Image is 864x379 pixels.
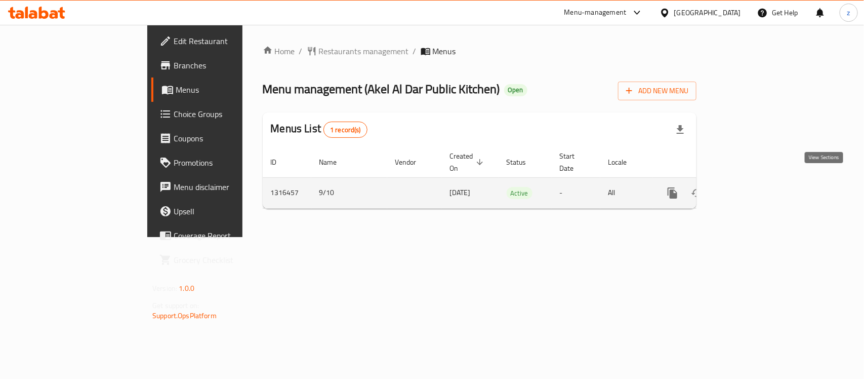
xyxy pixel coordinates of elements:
span: Edit Restaurant [174,35,283,47]
a: Coupons [151,126,292,150]
span: Locale [608,156,640,168]
nav: breadcrumb [263,45,696,57]
span: Add New Menu [626,85,688,97]
li: / [413,45,417,57]
span: ID [271,156,290,168]
span: Menus [433,45,456,57]
a: Upsell [151,199,292,223]
a: Promotions [151,150,292,175]
a: Edit Restaurant [151,29,292,53]
span: Status [507,156,540,168]
div: Open [504,84,527,96]
table: enhanced table [263,147,766,209]
button: Add New Menu [618,82,696,100]
a: Choice Groups [151,102,292,126]
a: Coverage Report [151,223,292,248]
span: [DATE] [450,186,471,199]
a: Support.OpsPlatform [152,309,217,322]
span: Coverage Report [174,230,283,242]
span: Created On [450,150,486,174]
span: Grocery Checklist [174,254,283,266]
div: Export file [668,118,692,142]
span: Branches [174,59,283,71]
td: 9/10 [311,177,387,208]
div: Total records count [323,122,367,138]
a: Branches [151,53,292,78]
span: 1 record(s) [324,125,367,135]
span: Version: [152,282,177,295]
span: Name [319,156,350,168]
span: Menu management ( Akel Al Dar Public Kitchen ) [263,78,500,100]
h2: Menus List [271,121,367,138]
span: Promotions [174,157,283,169]
td: All [600,177,652,208]
a: Menu disclaimer [151,175,292,199]
span: 1.0.0 [179,282,194,295]
span: Vendor [395,156,430,168]
a: Grocery Checklist [151,248,292,272]
a: Restaurants management [307,45,409,57]
th: Actions [652,147,766,178]
button: more [661,181,685,205]
span: Menus [176,84,283,96]
span: Active [507,187,532,199]
span: Open [504,86,527,94]
div: [GEOGRAPHIC_DATA] [674,7,741,18]
li: / [299,45,303,57]
span: Restaurants management [319,45,409,57]
span: Get support on: [152,299,199,312]
div: Menu-management [564,7,627,19]
a: Menus [151,78,292,102]
span: Upsell [174,205,283,217]
span: Choice Groups [174,108,283,120]
td: - [552,177,600,208]
span: z [847,7,850,18]
span: Start Date [560,150,588,174]
span: Coupons [174,132,283,144]
button: Change Status [685,181,709,205]
span: Menu disclaimer [174,181,283,193]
